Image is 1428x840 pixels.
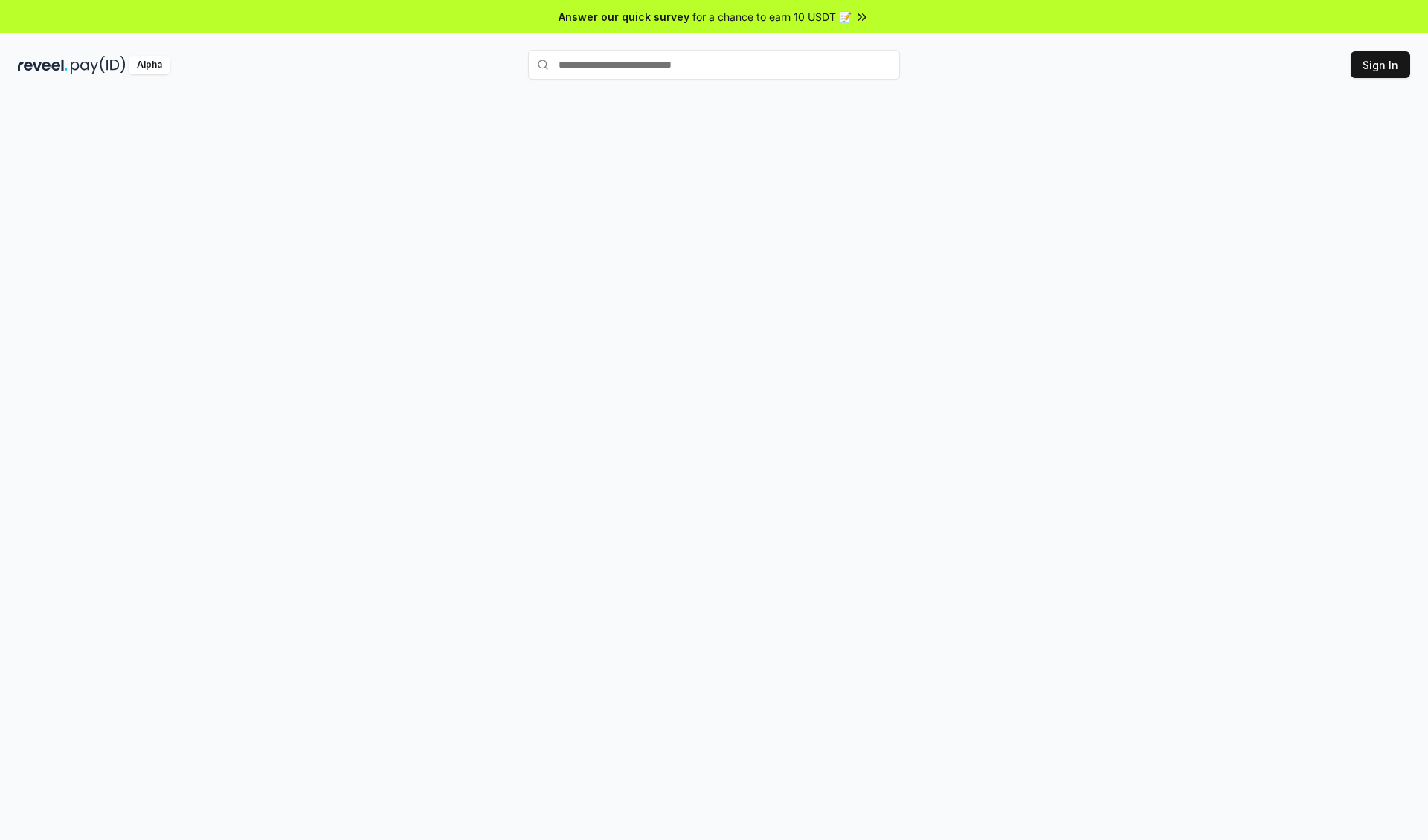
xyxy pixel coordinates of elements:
span: Answer our quick survey [559,9,689,25]
img: reveel_dark [18,56,68,74]
button: Sign In [1351,51,1410,78]
div: Alpha [129,56,170,74]
span: for a chance to earn 10 USDT 📝 [692,9,852,25]
img: pay_id [71,56,126,74]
